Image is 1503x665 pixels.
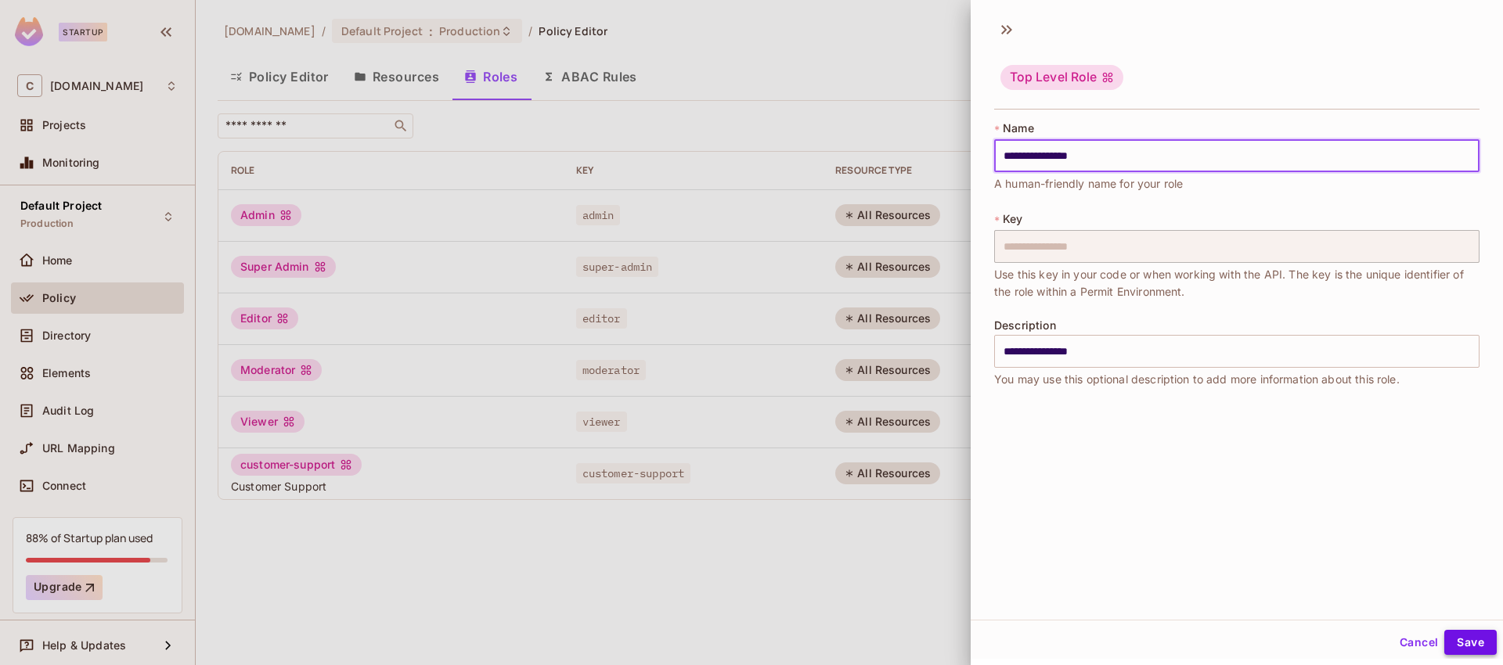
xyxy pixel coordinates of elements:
span: You may use this optional description to add more information about this role. [994,371,1400,388]
span: Key [1003,213,1022,225]
div: Top Level Role [1000,65,1123,90]
span: Description [994,319,1056,332]
button: Save [1444,630,1497,655]
span: Name [1003,122,1034,135]
span: A human-friendly name for your role [994,175,1183,192]
span: Use this key in your code or when working with the API. The key is the unique identifier of the r... [994,266,1480,300]
button: Cancel [1393,630,1444,655]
